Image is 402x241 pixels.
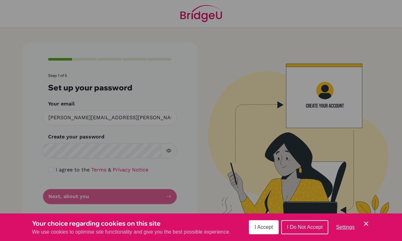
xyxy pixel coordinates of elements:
[331,221,360,234] button: Settings
[281,220,328,234] button: I Do Not Accept
[362,220,370,228] button: Save and close
[255,224,273,230] span: I Accept
[249,220,279,234] button: I Accept
[287,224,323,230] span: I Do Not Accept
[32,228,231,236] p: We use cookies to optimise site functionality and give you the best possible experience.
[32,219,231,228] h3: Your choice regarding cookies on this site
[336,224,355,230] span: Settings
